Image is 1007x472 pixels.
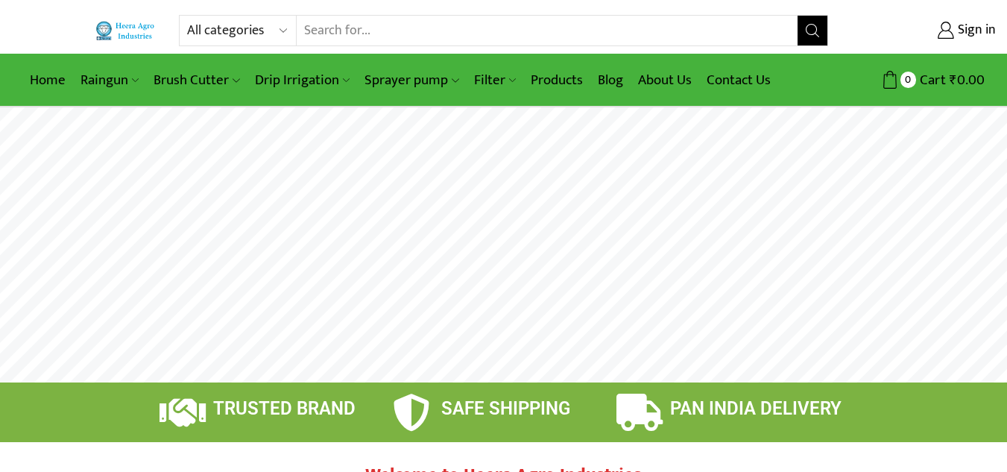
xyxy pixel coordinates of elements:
[73,63,146,98] a: Raingun
[590,63,631,98] a: Blog
[631,63,699,98] a: About Us
[916,70,946,90] span: Cart
[523,63,590,98] a: Products
[297,16,797,45] input: Search for...
[798,16,827,45] button: Search button
[850,17,996,44] a: Sign in
[954,21,996,40] span: Sign in
[900,72,916,87] span: 0
[22,63,73,98] a: Home
[357,63,466,98] a: Sprayer pump
[843,66,985,94] a: 0 Cart ₹0.00
[950,69,957,92] span: ₹
[950,69,985,92] bdi: 0.00
[247,63,357,98] a: Drip Irrigation
[441,398,570,419] span: SAFE SHIPPING
[146,63,247,98] a: Brush Cutter
[213,398,356,419] span: TRUSTED BRAND
[699,63,778,98] a: Contact Us
[467,63,523,98] a: Filter
[670,398,842,419] span: PAN INDIA DELIVERY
